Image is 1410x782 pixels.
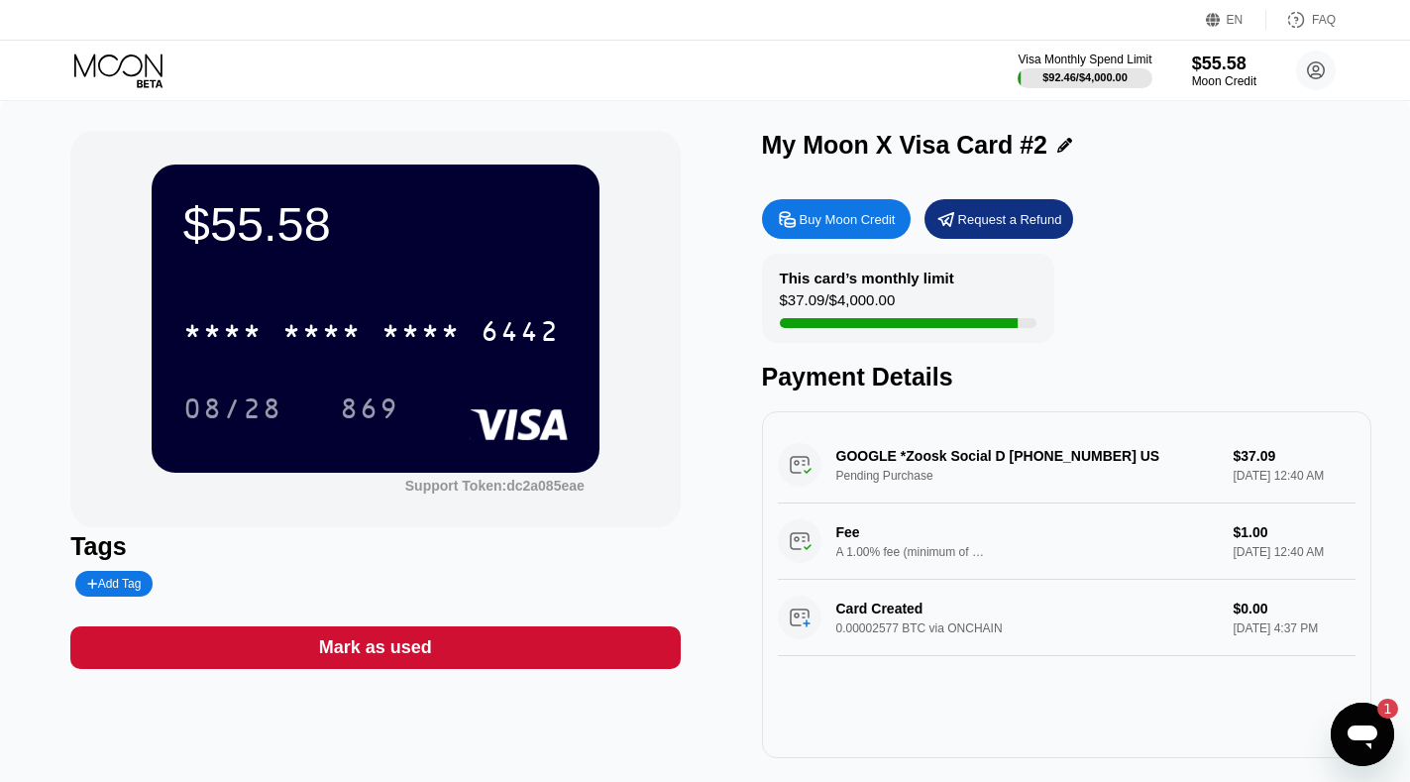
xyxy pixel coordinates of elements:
div: Request a Refund [958,211,1062,228]
div: $55.58 [183,196,568,252]
div: Buy Moon Credit [800,211,896,228]
div: Tags [70,532,680,561]
div: My Moon X Visa Card #2 [762,131,1048,160]
div: 869 [325,384,414,433]
div: Support Token: dc2a085eae [405,478,585,494]
div: 6442 [481,318,560,350]
div: EN [1206,10,1266,30]
div: This card’s monthly limit [780,270,954,286]
div: Fee [836,524,975,540]
div: Request a Refund [924,199,1073,239]
div: $55.58 [1192,54,1256,74]
div: Moon Credit [1192,74,1256,88]
div: Buy Moon Credit [762,199,911,239]
div: $37.09 / $4,000.00 [780,291,896,318]
div: 869 [340,395,399,427]
iframe: Button to launch messaging window, 1 unread message [1331,703,1394,766]
div: FAQ [1312,13,1336,27]
div: $55.58Moon Credit [1192,54,1256,88]
div: Mark as used [70,626,680,669]
div: Payment Details [762,363,1371,391]
div: Support Token:dc2a085eae [405,478,585,494]
div: $92.46 / $4,000.00 [1042,71,1128,83]
div: Add Tag [75,571,153,597]
div: [DATE] 12:40 AM [1234,545,1356,559]
div: FAQ [1266,10,1336,30]
iframe: Number of unread messages [1358,699,1398,719]
div: Add Tag [87,577,141,591]
div: Mark as used [319,636,432,659]
div: 08/28 [183,395,282,427]
div: 08/28 [168,384,297,433]
div: $1.00 [1234,524,1356,540]
div: Visa Monthly Spend Limit [1018,53,1151,66]
div: Visa Monthly Spend Limit$92.46/$4,000.00 [1018,53,1151,88]
div: EN [1227,13,1244,27]
div: A 1.00% fee (minimum of $1.00) is charged on all transactions [836,545,985,559]
div: FeeA 1.00% fee (minimum of $1.00) is charged on all transactions$1.00[DATE] 12:40 AM [778,503,1356,580]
